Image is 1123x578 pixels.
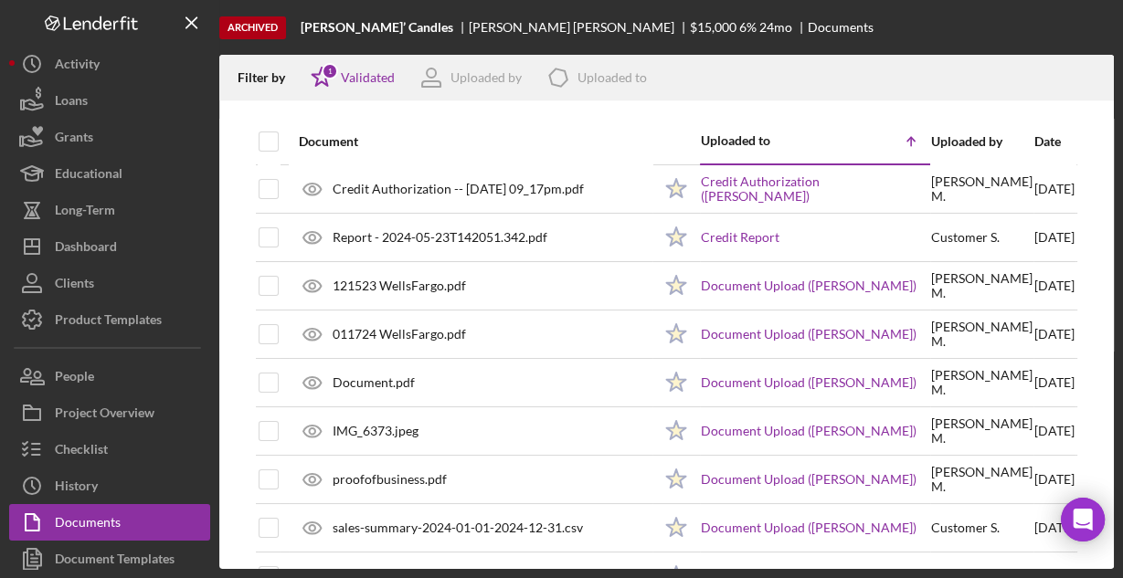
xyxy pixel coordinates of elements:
[701,424,916,438] a: Document Upload ([PERSON_NAME])
[690,20,736,35] div: $15,000
[808,20,874,35] div: Documents
[55,228,117,269] div: Dashboard
[9,301,210,338] button: Product Templates
[701,230,779,245] a: Credit Report
[301,20,453,35] b: [PERSON_NAME]’ Candles
[931,416,1033,446] div: [PERSON_NAME] M .
[55,394,154,436] div: Project Overview
[9,358,210,394] button: People
[701,472,916,487] a: Document Upload ([PERSON_NAME])
[701,375,916,390] a: Document Upload ([PERSON_NAME])
[55,192,115,233] div: Long-Term
[55,265,94,306] div: Clients
[9,46,210,82] button: Activity
[9,228,210,265] button: Dashboard
[1034,505,1075,551] div: [DATE]
[1034,360,1075,405] div: [DATE]
[701,133,815,148] div: Uploaded to
[701,174,929,204] a: Credit Authorization ([PERSON_NAME])
[1034,263,1075,309] div: [DATE]
[1034,134,1075,149] div: Date
[931,368,1033,397] div: [PERSON_NAME] M .
[701,327,916,342] a: Document Upload ([PERSON_NAME])
[701,520,916,535] a: Document Upload ([PERSON_NAME])
[333,230,547,245] div: Report - 2024-05-23T142051.342.pdf
[333,278,466,293] div: 121523 WellsFargo.pdf
[9,394,210,431] button: Project Overview
[333,472,447,487] div: proofofbusiness.pdf
[9,155,210,192] button: Educational
[577,70,647,85] div: Uploaded to
[1034,166,1075,213] div: [DATE]
[55,155,122,196] div: Educational
[1034,457,1075,502] div: [DATE]
[469,20,690,35] div: [PERSON_NAME] [PERSON_NAME]
[931,271,1033,300] div: [PERSON_NAME] M .
[931,520,1000,535] div: Customer S .
[931,174,1033,204] div: [PERSON_NAME] M .
[322,63,338,79] div: 1
[333,520,583,535] div: sales-summary-2024-01-01-2024-12-31.csv
[9,431,210,468] button: Checklist
[55,358,94,399] div: People
[9,192,210,228] button: Long-Term
[333,182,584,196] div: Credit Authorization -- [DATE] 09_17pm.pdf
[333,424,418,438] div: IMG_6373.jpeg
[341,70,395,85] div: Validated
[450,70,522,85] div: Uploaded by
[238,70,299,85] div: Filter by
[55,431,108,472] div: Checklist
[1034,215,1075,260] div: [DATE]
[931,465,1033,494] div: [PERSON_NAME] M .
[9,541,210,577] button: Document Templates
[9,504,210,541] button: Documents
[55,468,98,509] div: History
[9,265,210,301] button: Clients
[55,504,121,545] div: Documents
[931,320,1033,349] div: [PERSON_NAME] M .
[333,327,466,342] div: 011724 WellsFargo.pdf
[55,119,93,160] div: Grants
[739,20,757,35] div: 6 %
[1061,498,1105,541] div: Open Intercom Messenger
[219,16,286,39] div: Archived
[931,134,1033,149] div: Uploaded by
[1034,408,1075,454] div: [DATE]
[701,278,916,293] a: Document Upload ([PERSON_NAME])
[299,134,652,149] div: Document
[55,301,162,342] div: Product Templates
[9,82,210,119] button: Loans
[1034,311,1075,357] div: [DATE]
[55,82,88,123] div: Loans
[759,20,792,35] div: 24 mo
[9,468,210,504] button: History
[931,230,1000,245] div: Customer S .
[55,46,100,87] div: Activity
[333,375,415,390] div: Document.pdf
[9,119,210,155] button: Grants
